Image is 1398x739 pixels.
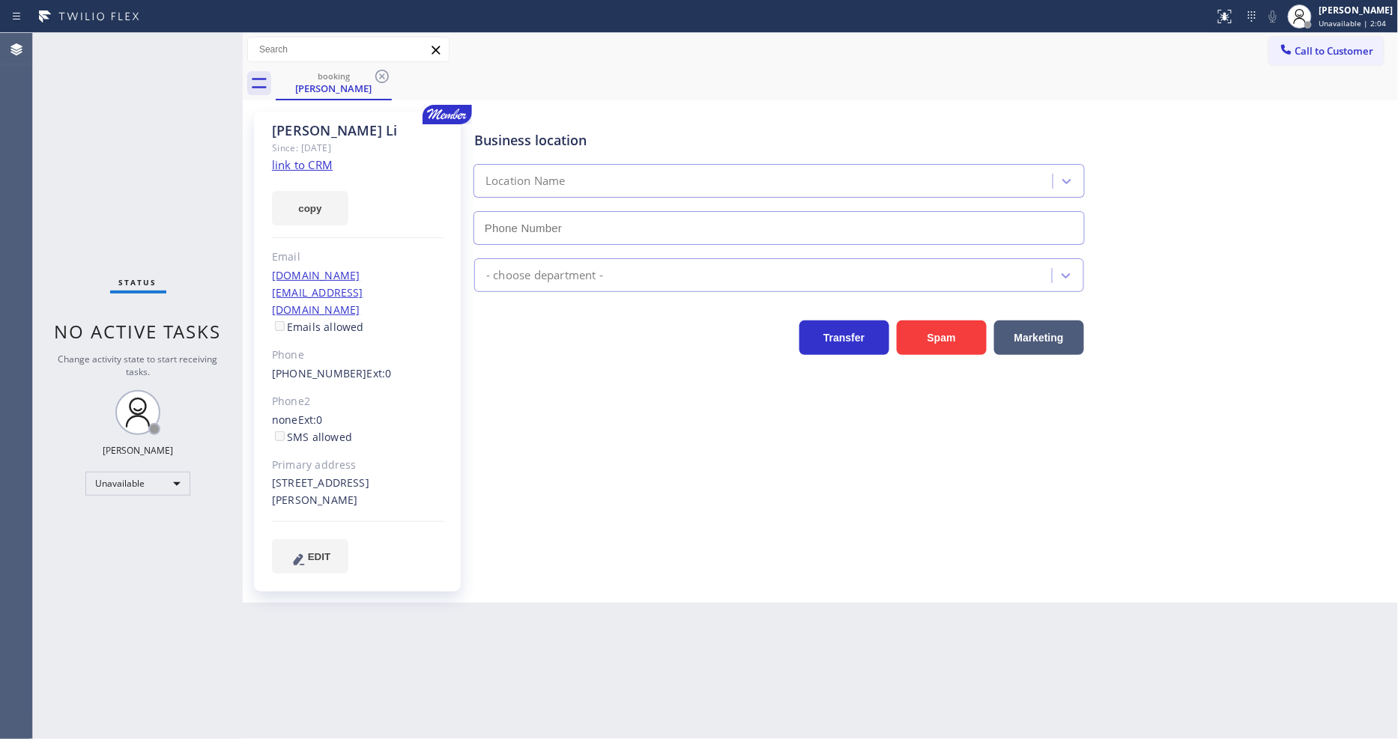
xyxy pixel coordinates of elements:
[474,130,1084,150] div: Business location
[272,366,367,380] a: [PHONE_NUMBER]
[308,551,330,562] span: EDIT
[1269,37,1384,65] button: Call to Customer
[272,268,363,317] a: [DOMAIN_NAME][EMAIL_ADDRESS][DOMAIN_NAME]
[272,191,348,225] button: copy
[897,320,987,355] button: Spam
[85,472,190,496] div: Unavailable
[272,122,444,139] div: [PERSON_NAME] Li
[486,267,603,284] div: - choose department -
[272,347,444,364] div: Phone
[272,412,444,446] div: none
[473,211,1085,245] input: Phone Number
[272,320,364,334] label: Emails allowed
[994,320,1084,355] button: Marketing
[248,37,449,61] input: Search
[485,173,566,190] div: Location Name
[1262,6,1283,27] button: Mute
[277,82,390,95] div: [PERSON_NAME]
[277,70,390,82] div: booking
[272,475,444,509] div: [STREET_ADDRESS][PERSON_NAME]
[55,319,222,344] span: No active tasks
[298,413,323,427] span: Ext: 0
[272,539,348,574] button: EDIT
[103,444,173,457] div: [PERSON_NAME]
[1295,44,1374,58] span: Call to Customer
[119,277,157,288] span: Status
[272,457,444,474] div: Primary address
[58,353,218,378] span: Change activity state to start receiving tasks.
[272,157,333,172] a: link to CRM
[275,321,285,331] input: Emails allowed
[1319,18,1387,28] span: Unavailable | 2:04
[272,430,352,444] label: SMS allowed
[272,393,444,410] div: Phone2
[277,67,390,99] div: Daniel Li
[272,249,444,266] div: Email
[275,431,285,441] input: SMS allowed
[799,320,889,355] button: Transfer
[272,139,444,156] div: Since: [DATE]
[1319,4,1394,16] div: [PERSON_NAME]
[367,366,392,380] span: Ext: 0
